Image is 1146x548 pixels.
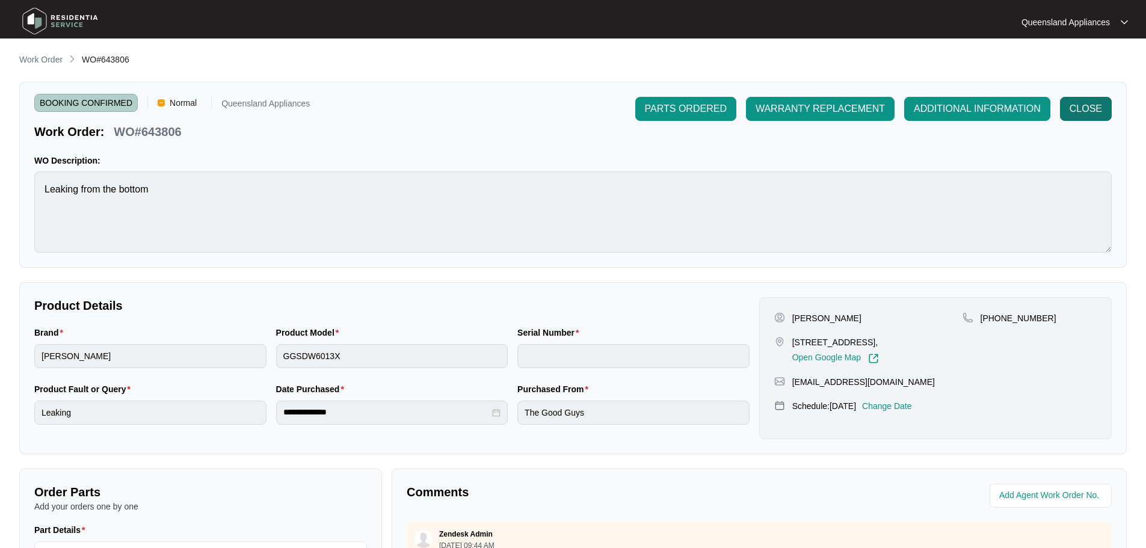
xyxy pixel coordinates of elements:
span: Normal [165,94,202,112]
button: WARRANTY REPLACEMENT [746,97,895,121]
img: map-pin [774,336,785,347]
p: Queensland Appliances [1021,16,1110,28]
p: [PHONE_NUMBER] [981,312,1056,324]
img: user-pin [774,312,785,323]
input: Product Fault or Query [34,401,266,425]
label: Part Details [34,524,90,536]
img: chevron-right [67,54,77,64]
label: Purchased From [517,383,593,395]
img: Vercel Logo [158,99,165,106]
p: Work Order [19,54,63,66]
p: Schedule: [DATE] [792,400,856,412]
p: [EMAIL_ADDRESS][DOMAIN_NAME] [792,376,935,388]
p: Zendesk Admin [439,529,493,539]
input: Add Agent Work Order No. [999,488,1104,503]
button: PARTS ORDERED [635,97,736,121]
button: ADDITIONAL INFORMATION [904,97,1050,121]
img: map-pin [774,376,785,387]
a: Open Google Map [792,353,879,364]
span: BOOKING CONFIRMED [34,94,138,112]
label: Product Model [276,327,344,339]
p: Work Order: [34,123,104,140]
span: CLOSE [1070,102,1102,116]
span: ADDITIONAL INFORMATION [914,102,1041,116]
img: Link-External [868,353,879,364]
a: Work Order [17,54,65,67]
label: Brand [34,327,68,339]
textarea: Leaking from the bottom [34,171,1112,253]
p: Change Date [862,400,912,412]
img: user.svg [414,530,433,548]
p: [PERSON_NAME] [792,312,861,324]
p: Order Parts [34,484,367,500]
button: CLOSE [1060,97,1112,121]
input: Product Model [276,344,508,368]
span: PARTS ORDERED [645,102,727,116]
p: WO Description: [34,155,1112,167]
p: Comments [407,484,751,500]
p: Add your orders one by one [34,500,367,513]
input: Purchased From [517,401,750,425]
p: Product Details [34,297,750,314]
label: Serial Number [517,327,584,339]
img: dropdown arrow [1121,19,1128,25]
input: Serial Number [517,344,750,368]
span: WARRANTY REPLACEMENT [756,102,885,116]
img: map-pin [963,312,973,323]
input: Date Purchased [283,406,490,419]
label: Product Fault or Query [34,383,135,395]
img: residentia service logo [18,3,102,39]
label: Date Purchased [276,383,349,395]
input: Brand [34,344,266,368]
span: WO#643806 [82,55,129,64]
p: Queensland Appliances [221,99,310,112]
p: [STREET_ADDRESS], [792,336,879,348]
img: map-pin [774,400,785,411]
p: WO#643806 [114,123,181,140]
